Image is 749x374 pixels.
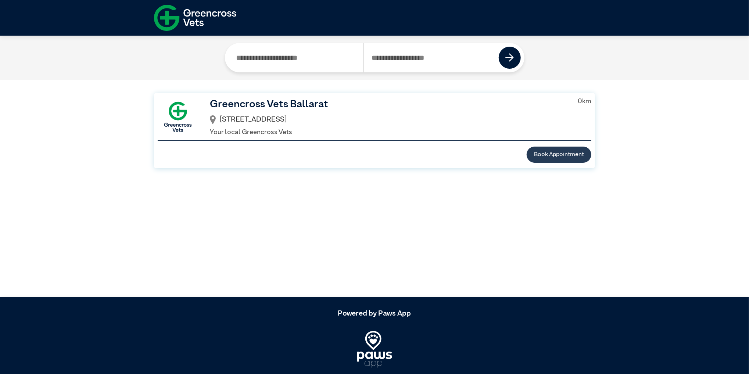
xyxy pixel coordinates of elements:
img: GX-Square.png [158,97,198,137]
input: Search by Postcode [363,43,499,72]
button: Book Appointment [527,147,591,163]
img: PawsApp [357,331,392,368]
input: Search by Clinic Name [229,43,364,72]
p: 0 km [578,97,591,107]
h3: Greencross Vets Ballarat [210,97,566,112]
h5: Powered by Paws App [154,309,595,318]
div: [STREET_ADDRESS] [210,112,566,128]
img: f-logo [154,2,236,34]
img: icon-right [505,53,514,62]
p: Your local Greencross Vets [210,127,566,137]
